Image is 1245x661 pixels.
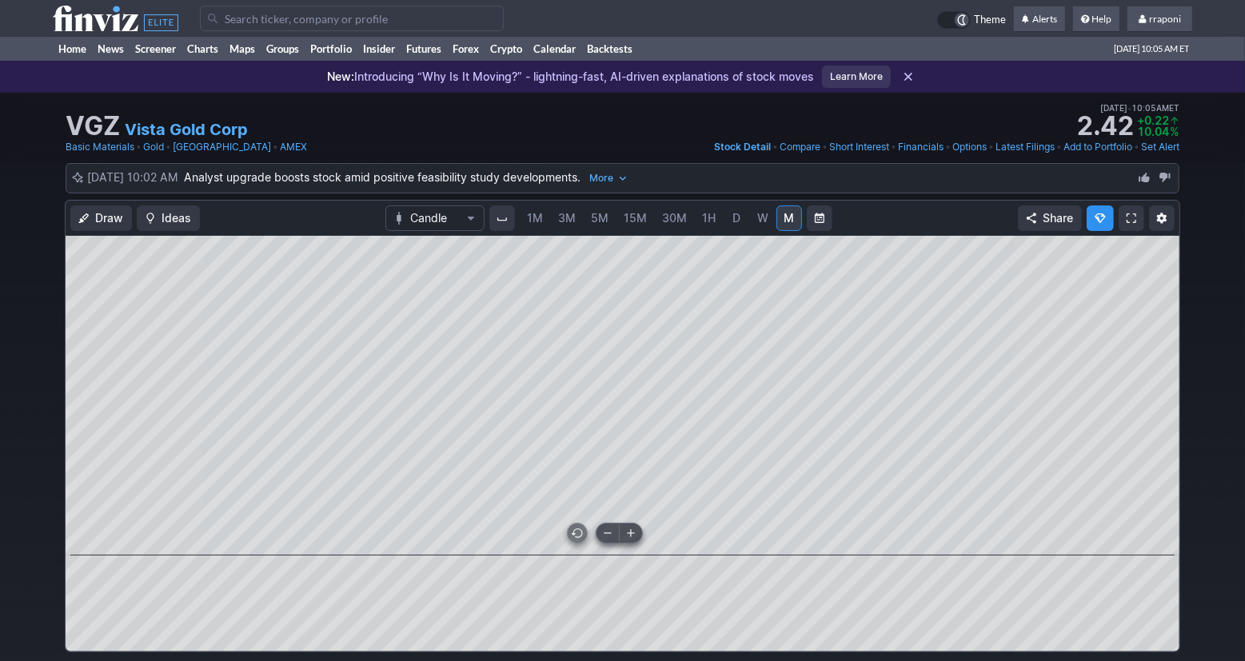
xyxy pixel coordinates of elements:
a: 15M [617,205,654,231]
a: M [776,205,802,231]
span: Draw [95,210,123,226]
a: Calendar [528,37,581,61]
a: Groups [261,37,305,61]
button: Reset zoom [568,524,587,543]
span: 1M [527,211,543,225]
button: Explore new features [1087,205,1114,231]
span: W [757,211,768,225]
span: • [1056,139,1062,155]
a: Compare [780,139,820,155]
span: Analyst upgrade boosts stock amid positive feasibility study developments. [184,170,633,184]
a: Help [1073,6,1119,32]
span: D [732,211,740,225]
a: 5M [584,205,616,231]
h1: VGZ [66,113,120,139]
a: Learn More [822,66,891,88]
button: Zoom in [620,524,642,543]
span: New: [327,70,354,83]
a: Latest Filings [996,139,1055,155]
span: • [136,139,142,155]
a: Home [53,37,92,61]
span: 3M [558,211,576,225]
a: Stock Detail [714,139,771,155]
span: Latest Filings [996,141,1055,153]
span: More [589,170,613,186]
button: Chart Settings [1149,205,1175,231]
a: Alerts [1014,6,1065,32]
span: Ideas [162,210,191,226]
a: Forex [447,37,485,61]
a: 3M [551,205,583,231]
button: Draw [70,205,132,231]
span: 1H [702,211,716,225]
a: Charts [182,37,224,61]
a: Options [952,139,987,155]
button: Chart Type [385,205,485,231]
a: Crypto [485,37,528,61]
span: • [891,139,896,155]
span: % [1171,125,1179,138]
a: Basic Materials [66,139,134,155]
button: Share [1018,205,1082,231]
button: More [584,169,633,188]
span: Candle [410,210,460,226]
span: Theme [974,11,1006,29]
a: Backtests [581,37,638,61]
span: • [988,139,994,155]
span: [DATE] 10:05AM ET [1100,101,1179,115]
span: • [772,139,778,155]
span: M [784,211,794,225]
span: Stock Detail [714,141,771,153]
span: • [273,139,278,155]
span: 10.04 [1137,125,1169,138]
a: Short Interest [829,139,889,155]
a: Set Alert [1141,139,1179,155]
a: 30M [655,205,694,231]
span: • [1127,101,1131,115]
span: 5M [591,211,609,225]
a: D [724,205,749,231]
a: Maps [224,37,261,61]
a: 1H [695,205,723,231]
span: +0.22 [1137,113,1169,127]
a: Theme [937,11,1006,29]
button: Interval [489,205,515,231]
strong: 2.42 [1076,113,1134,139]
a: Vista Gold Corp [125,118,248,141]
a: Fullscreen [1119,205,1144,231]
a: Screener [130,37,182,61]
a: Portfolio [305,37,357,61]
a: Add to Portfolio [1063,139,1132,155]
span: Share [1043,210,1073,226]
a: [GEOGRAPHIC_DATA] [173,139,271,155]
button: Ideas [137,205,200,231]
button: Zoom out [597,524,619,543]
a: rraponi [1127,6,1192,32]
input: Search [200,6,504,31]
span: [DATE] 10:05 AM ET [1114,37,1189,61]
a: 1M [520,205,550,231]
button: Range [807,205,832,231]
span: • [1134,139,1139,155]
span: • [945,139,951,155]
span: 30M [662,211,687,225]
a: Gold [143,139,164,155]
span: rraponi [1149,13,1181,25]
span: 15M [624,211,647,225]
a: W [750,205,776,231]
span: • [822,139,828,155]
a: AMEX [280,139,307,155]
a: Insider [357,37,401,61]
a: Financials [898,139,944,155]
span: • [166,139,171,155]
span: [DATE] 10:02 AM [87,170,184,184]
a: Futures [401,37,447,61]
p: Introducing “Why Is It Moving?” - lightning-fast, AI-driven explanations of stock moves [327,69,814,85]
a: News [92,37,130,61]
